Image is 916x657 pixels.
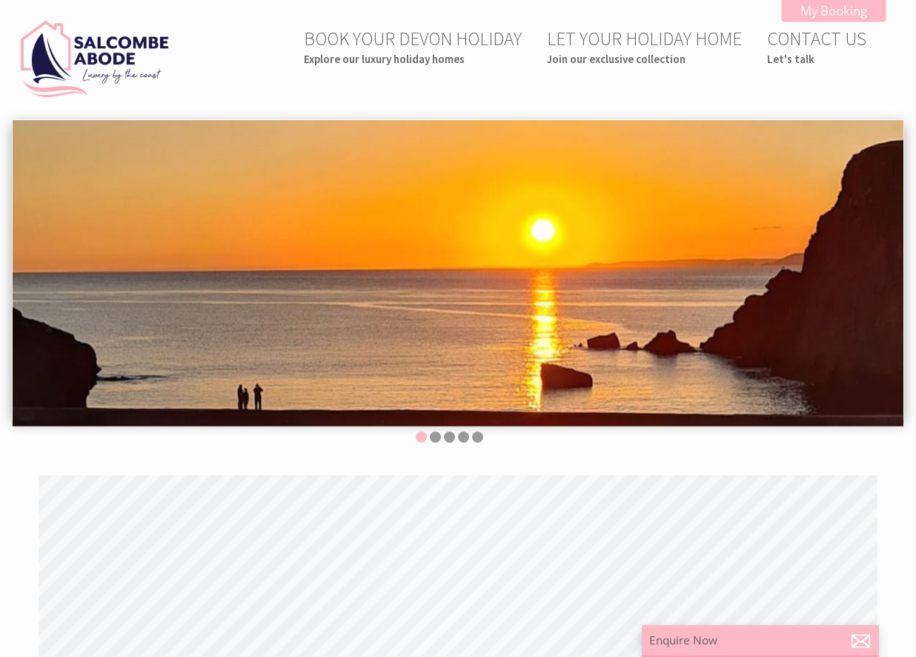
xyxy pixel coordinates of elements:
[547,27,742,66] a: LET YOUR HOLIDAY HOMEJoin our exclusive collection
[767,52,866,66] small: Let's talk
[767,27,866,66] a: CONTACT USLet's talk
[304,27,522,66] a: BOOK YOUR DEVON HOLIDAYExplore our luxury holiday homes
[304,52,522,66] small: Explore our luxury holiday homes
[649,633,872,648] p: Enquire Now
[21,21,169,98] img: Salcombe Abode
[547,52,742,66] small: Join our exclusive collection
